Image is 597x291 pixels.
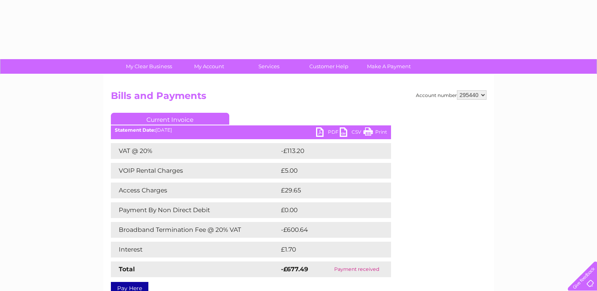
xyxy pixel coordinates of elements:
div: Account number [416,90,487,100]
a: CSV [340,127,363,139]
td: -£600.64 [279,222,378,238]
h2: Bills and Payments [111,90,487,105]
div: [DATE] [111,127,391,133]
a: Current Invoice [111,113,229,125]
a: Print [363,127,387,139]
a: My Account [176,59,241,74]
a: Services [236,59,301,74]
td: VOIP Rental Charges [111,163,279,179]
td: VAT @ 20% [111,143,279,159]
td: Payment By Non Direct Debit [111,202,279,218]
td: £1.70 [279,242,372,257]
td: Broadband Termination Fee @ 20% VAT [111,222,279,238]
td: Interest [111,242,279,257]
td: -£113.20 [279,143,377,159]
td: Payment received [322,261,391,277]
strong: Total [119,265,135,273]
a: Make A Payment [356,59,421,74]
td: Access Charges [111,183,279,198]
a: Customer Help [296,59,361,74]
b: Statement Date: [115,127,155,133]
a: My Clear Business [116,59,182,74]
td: £29.65 [279,183,375,198]
td: £0.00 [279,202,373,218]
strong: -£677.49 [281,265,308,273]
td: £5.00 [279,163,373,179]
a: PDF [316,127,340,139]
